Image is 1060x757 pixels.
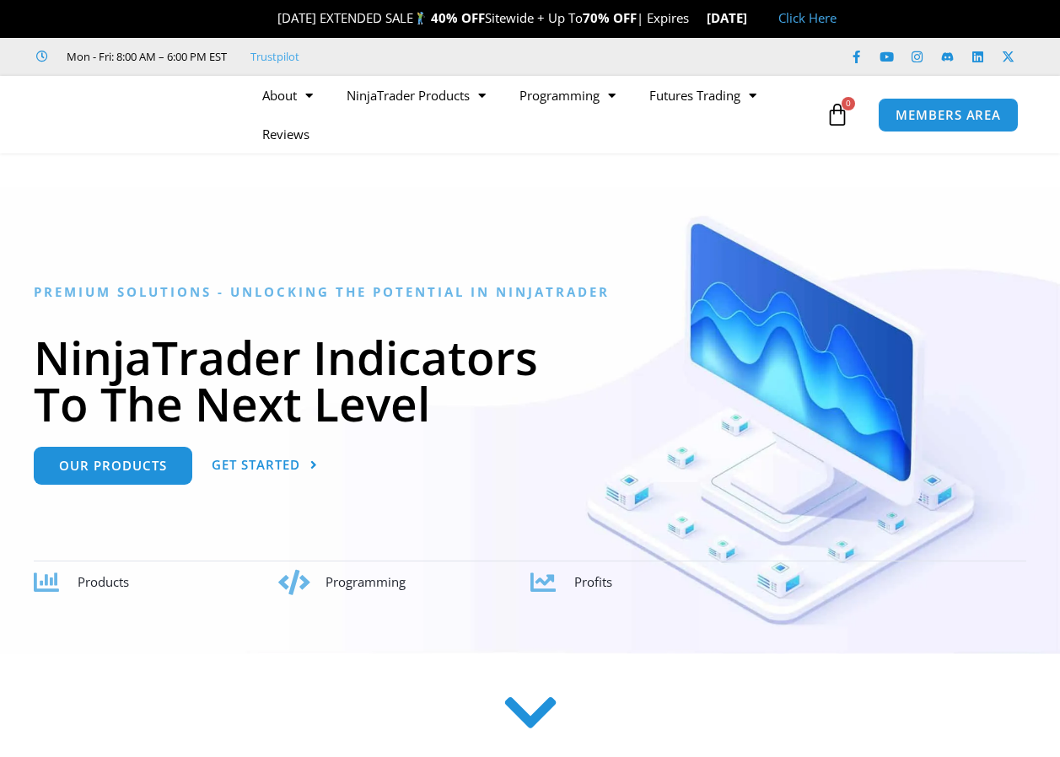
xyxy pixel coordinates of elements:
[800,90,874,139] a: 0
[37,84,218,145] img: LogoAI | Affordable Indicators – NinjaTrader
[330,76,503,115] a: NinjaTrader Products
[414,12,427,24] img: 🏌️‍♂️
[707,9,761,26] strong: [DATE]
[250,46,299,67] a: Trustpilot
[212,447,318,485] a: Get Started
[62,46,227,67] span: Mon - Fri: 8:00 AM – 6:00 PM EST
[34,447,192,485] a: Our Products
[245,115,326,153] a: Reviews
[896,109,1001,121] span: MEMBERS AREA
[878,98,1019,132] a: MEMBERS AREA
[574,573,612,590] span: Profits
[260,9,707,26] span: [DATE] EXTENDED SALE Sitewide + Up To | Expires
[34,284,1026,300] h6: Premium Solutions - Unlocking the Potential in NinjaTrader
[503,76,632,115] a: Programming
[778,9,837,26] a: Click Here
[583,9,637,26] strong: 70% OFF
[748,12,761,24] img: 🏭
[431,9,485,26] strong: 40% OFF
[34,334,1026,427] h1: NinjaTrader Indicators To The Next Level
[59,459,167,472] span: Our Products
[326,573,406,590] span: Programming
[212,459,300,471] span: Get Started
[632,76,773,115] a: Futures Trading
[842,97,855,110] span: 0
[690,12,702,24] img: ⌛
[78,573,129,590] span: Products
[245,76,330,115] a: About
[264,12,277,24] img: 🎉
[245,76,822,153] nav: Menu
